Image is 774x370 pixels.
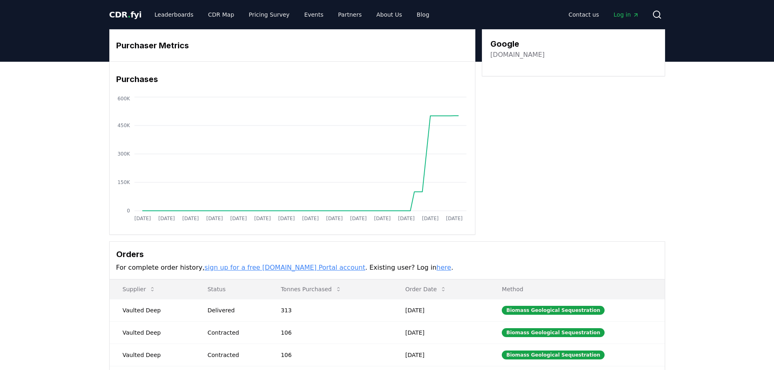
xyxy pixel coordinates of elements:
[495,285,658,293] p: Method
[158,216,175,221] tspan: [DATE]
[117,151,130,157] tspan: 300K
[502,306,605,315] div: Biomass Geological Sequestration
[110,299,195,321] td: Vaulted Deep
[326,216,343,221] tspan: [DATE]
[208,329,262,337] div: Contracted
[208,306,262,314] div: Delivered
[392,321,489,344] td: [DATE]
[332,7,368,22] a: Partners
[117,96,130,102] tspan: 600K
[446,216,462,221] tspan: [DATE]
[116,73,468,85] h3: Purchases
[436,264,451,271] a: here
[109,9,142,20] a: CDR.fyi
[254,216,271,221] tspan: [DATE]
[490,38,545,50] h3: Google
[370,7,408,22] a: About Us
[502,328,605,337] div: Biomass Geological Sequestration
[117,123,130,128] tspan: 450K
[502,351,605,359] div: Biomass Geological Sequestration
[127,208,130,214] tspan: 0
[302,216,319,221] tspan: [DATE]
[128,10,130,19] span: .
[298,7,330,22] a: Events
[206,216,223,221] tspan: [DATE]
[374,216,390,221] tspan: [DATE]
[117,180,130,185] tspan: 150K
[278,216,295,221] tspan: [DATE]
[201,285,262,293] p: Status
[562,7,645,22] nav: Main
[490,50,545,60] a: [DOMAIN_NAME]
[148,7,200,22] a: Leaderboards
[116,248,658,260] h3: Orders
[392,344,489,366] td: [DATE]
[242,7,296,22] a: Pricing Survey
[410,7,436,22] a: Blog
[392,299,489,321] td: [DATE]
[204,264,365,271] a: sign up for a free [DOMAIN_NAME] Portal account
[148,7,436,22] nav: Main
[116,39,468,52] h3: Purchaser Metrics
[268,299,392,321] td: 313
[607,7,645,22] a: Log in
[202,7,241,22] a: CDR Map
[182,216,199,221] tspan: [DATE]
[398,216,414,221] tspan: [DATE]
[116,263,658,273] p: For complete order history, . Existing user? Log in .
[134,216,151,221] tspan: [DATE]
[274,281,348,297] button: Tonnes Purchased
[614,11,639,19] span: Log in
[110,321,195,344] td: Vaulted Deep
[399,281,453,297] button: Order Date
[208,351,262,359] div: Contracted
[110,344,195,366] td: Vaulted Deep
[116,281,163,297] button: Supplier
[350,216,366,221] tspan: [DATE]
[109,10,142,19] span: CDR fyi
[562,7,605,22] a: Contact us
[268,344,392,366] td: 106
[230,216,247,221] tspan: [DATE]
[268,321,392,344] td: 106
[422,216,438,221] tspan: [DATE]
